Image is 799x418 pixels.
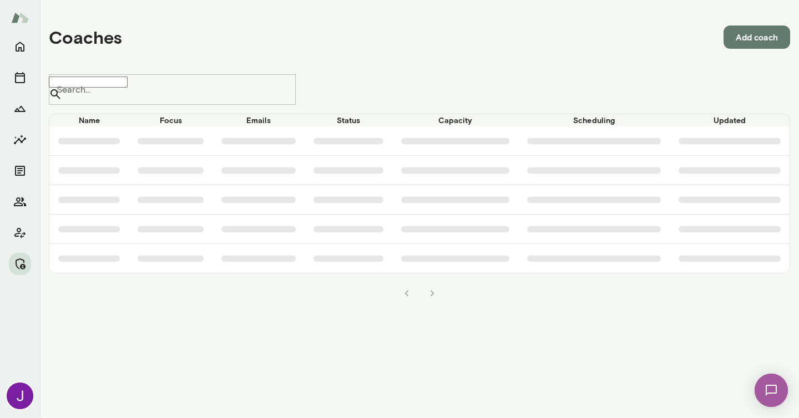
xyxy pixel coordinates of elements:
[9,129,31,151] button: Insights
[129,115,212,126] h6: Focus
[9,222,31,244] button: Client app
[305,115,392,126] h6: Status
[49,27,122,48] h4: Coaches
[724,26,790,49] button: Add coach
[9,160,31,182] button: Documents
[670,115,789,126] h6: Updated
[49,114,790,273] table: coaches table
[9,35,31,58] button: Home
[9,98,31,120] button: Growth Plan
[7,383,33,409] img: Jocelyn Grodin
[9,191,31,213] button: Members
[11,7,29,28] img: Mento
[49,273,790,304] div: pagination
[519,115,669,126] h6: Scheduling
[50,115,128,126] h6: Name
[9,67,31,89] button: Sessions
[394,282,445,304] nav: pagination navigation
[9,253,31,275] button: Manage
[393,115,518,126] h6: Capacity
[213,115,304,126] h6: Emails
